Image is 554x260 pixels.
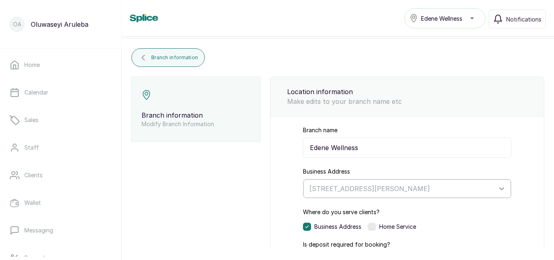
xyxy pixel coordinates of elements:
[314,223,361,231] span: Business Address
[404,8,485,28] button: Edene Wellness
[303,168,350,176] label: Business Address
[142,110,250,120] p: Branch information
[24,226,53,234] p: Messaging
[13,20,21,28] p: OA
[24,171,43,179] p: Clients
[303,241,390,249] label: Is deposit required for booking?
[6,219,115,242] a: Messaging
[131,48,205,67] button: Branch information
[6,191,115,214] a: Wallet
[24,61,40,69] p: Home
[24,144,39,152] p: Staff
[506,15,541,24] span: Notifications
[24,116,39,124] p: Sales
[303,208,380,216] label: Where do you serve clients?
[131,77,260,142] div: Branch informationModify Branch Information
[303,138,511,158] input: Enter branch name here
[24,199,41,207] p: Wallet
[287,97,528,106] p: Make edits to your branch name etc
[287,87,528,97] p: Location information
[24,88,48,97] p: Calendar
[151,54,198,61] span: Branch information
[6,164,115,187] a: Clients
[303,126,337,134] label: Branch name
[421,14,462,23] span: Edene Wellness
[6,136,115,159] a: Staff
[31,19,88,29] p: Oluwaseyi Aruleba
[142,120,250,128] p: Modify Branch Information
[489,10,546,28] button: Notifications
[6,109,115,131] a: Sales
[6,81,115,104] a: Calendar
[6,54,115,76] a: Home
[379,223,416,231] span: Home Service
